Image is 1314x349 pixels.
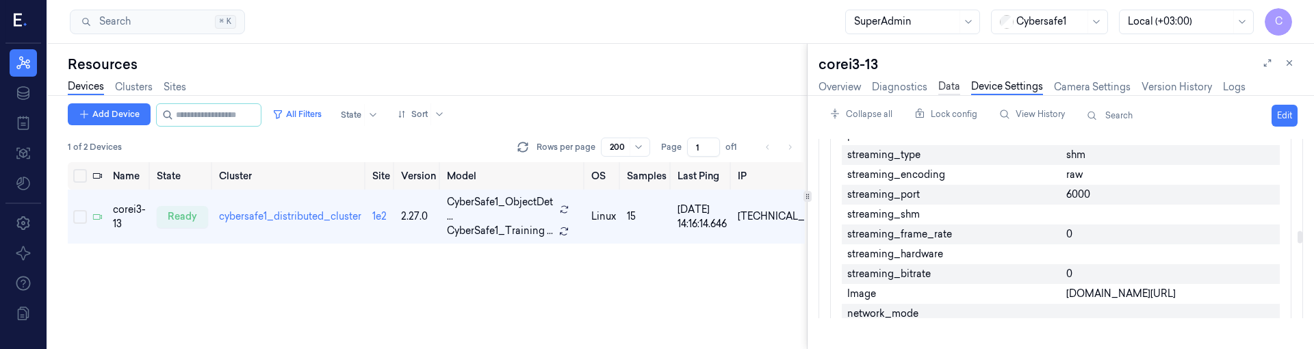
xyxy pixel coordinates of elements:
[994,103,1070,125] button: View History
[68,79,104,95] a: Devices
[672,162,732,190] th: Last Ping
[157,206,208,228] div: ready
[1066,227,1072,242] span: 0
[738,209,818,224] div: [TECHNICAL_ID]
[151,162,214,190] th: State
[824,103,898,125] button: Collapse all
[401,209,436,224] div: 2.27.0
[847,227,952,242] span: streaming_frame_rate
[758,138,799,157] nav: pagination
[872,80,927,94] a: Diagnostics
[164,80,186,94] a: Sites
[909,101,983,127] div: Lock config
[819,55,1303,74] div: corei3-13
[68,141,122,153] span: 1 of 2 Devices
[938,79,960,95] a: Data
[847,307,918,321] span: network_mode
[661,141,682,153] span: Page
[621,162,672,190] th: Samples
[94,14,131,29] span: Search
[909,103,983,125] button: Lock config
[1066,267,1072,281] span: 0
[1066,148,1085,162] span: shm
[447,195,554,224] span: CyberSafe1_ObjectDet ...
[847,148,920,162] span: streaming_type
[1066,188,1090,202] span: 6000
[219,210,361,222] a: cybersafe1_distributed_cluster
[678,203,727,231] div: [DATE] 14:16:14.646
[441,162,586,190] th: Model
[1054,80,1131,94] a: Camera Settings
[847,168,945,182] span: streaming_encoding
[847,287,876,301] span: Image
[70,10,245,34] button: Search⌘K
[1265,8,1292,36] button: C
[214,162,367,190] th: Cluster
[73,210,87,224] button: Select row
[1142,80,1212,94] a: Version History
[1066,168,1083,182] span: raw
[725,141,747,153] span: of 1
[591,209,616,224] p: linux
[68,103,151,125] button: Add Device
[73,169,87,183] button: Select all
[847,267,931,281] span: streaming_bitrate
[447,224,553,238] span: CyberSafe1_Training ...
[372,210,387,222] a: 1e2
[586,162,621,190] th: OS
[847,247,943,261] span: streaming_hardware
[537,141,595,153] p: Rows per page
[627,209,667,224] div: 15
[819,80,861,94] a: Overview
[1272,105,1298,127] button: Edit
[971,79,1043,95] a: Device Settings
[847,207,920,222] span: streaming_shm
[847,188,920,202] span: streaming_port
[267,103,327,125] button: All Filters
[115,80,153,94] a: Clusters
[396,162,441,190] th: Version
[1066,287,1176,301] span: [DOMAIN_NAME][URL]
[107,162,151,190] th: Name
[1223,80,1246,94] a: Logs
[732,162,823,190] th: IP
[68,55,805,74] div: Resources
[824,101,898,127] div: Collapse all
[113,203,146,231] div: corei3-13
[367,162,396,190] th: Site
